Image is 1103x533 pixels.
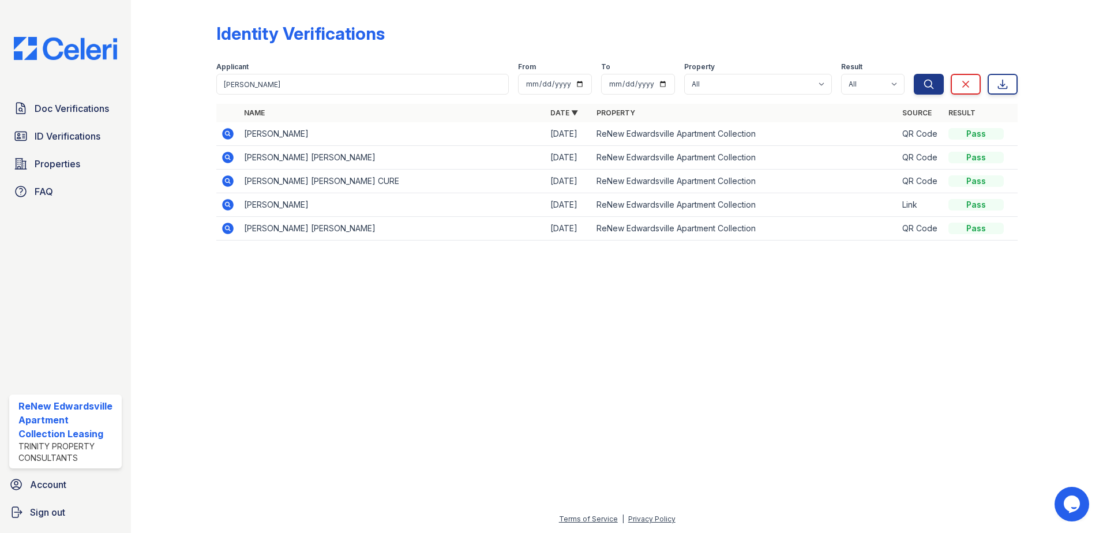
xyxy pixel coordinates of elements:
td: [PERSON_NAME] [PERSON_NAME] CURE [239,170,546,193]
td: [DATE] [546,217,592,241]
div: Identity Verifications [216,23,385,44]
td: [DATE] [546,122,592,146]
input: Search by name or phone number [216,74,509,95]
label: Result [841,62,862,72]
div: Pass [948,128,1004,140]
a: FAQ [9,180,122,203]
div: Pass [948,199,1004,211]
iframe: chat widget [1055,487,1091,521]
span: Sign out [30,505,65,519]
td: [PERSON_NAME] [239,193,546,217]
a: Account [5,473,126,496]
a: Result [948,108,976,117]
td: QR Code [898,170,944,193]
td: [DATE] [546,170,592,193]
label: To [601,62,610,72]
td: Link [898,193,944,217]
label: Property [684,62,715,72]
span: ID Verifications [35,129,100,143]
td: [PERSON_NAME] [239,122,546,146]
div: Pass [948,223,1004,234]
a: Source [902,108,932,117]
label: From [518,62,536,72]
span: Properties [35,157,80,171]
a: ID Verifications [9,125,122,148]
a: Doc Verifications [9,97,122,120]
span: Doc Verifications [35,102,109,115]
td: ReNew Edwardsville Apartment Collection [592,170,898,193]
td: QR Code [898,122,944,146]
a: Properties [9,152,122,175]
td: QR Code [898,217,944,241]
td: ReNew Edwardsville Apartment Collection [592,217,898,241]
a: Sign out [5,501,126,524]
div: Pass [948,152,1004,163]
td: ReNew Edwardsville Apartment Collection [592,146,898,170]
div: | [622,515,624,523]
span: Account [30,478,66,491]
td: [DATE] [546,193,592,217]
a: Name [244,108,265,117]
img: CE_Logo_Blue-a8612792a0a2168367f1c8372b55b34899dd931a85d93a1a3d3e32e68fde9ad4.png [5,37,126,60]
a: Terms of Service [559,515,618,523]
td: [PERSON_NAME] [PERSON_NAME] [239,217,546,241]
td: QR Code [898,146,944,170]
td: [DATE] [546,146,592,170]
td: [PERSON_NAME] [PERSON_NAME] [239,146,546,170]
span: FAQ [35,185,53,198]
div: ReNew Edwardsville Apartment Collection Leasing [18,399,117,441]
a: Privacy Policy [628,515,676,523]
td: ReNew Edwardsville Apartment Collection [592,193,898,217]
label: Applicant [216,62,249,72]
a: Property [596,108,635,117]
div: Trinity Property Consultants [18,441,117,464]
td: ReNew Edwardsville Apartment Collection [592,122,898,146]
a: Date ▼ [550,108,578,117]
div: Pass [948,175,1004,187]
